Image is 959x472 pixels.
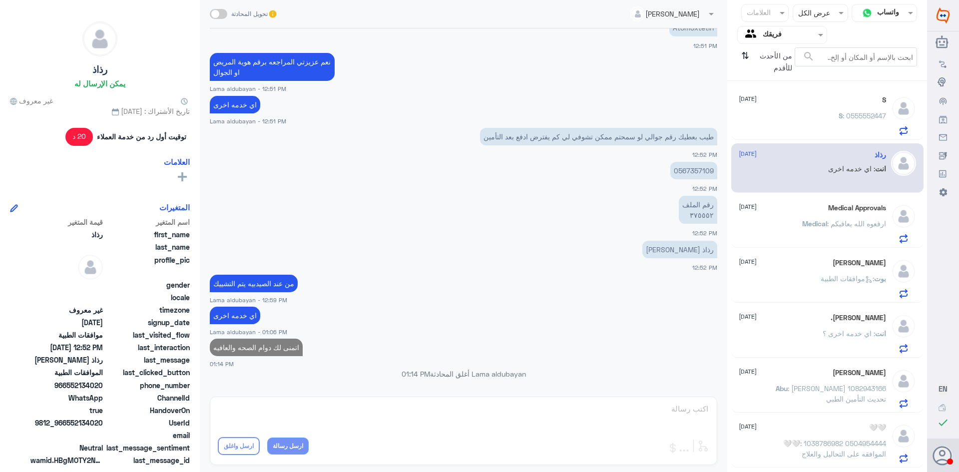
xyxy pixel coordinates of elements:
span: UserId [105,418,190,428]
span: : 1038786982 0504954444 الموافقه على التحاليل والعلاج [800,439,886,458]
p: 27/8/2025, 12:52 PM [670,162,717,179]
span: profile_pic [105,255,190,278]
span: last_clicked_button [105,367,190,378]
span: قيمة المتغير [30,217,103,227]
span: gender [105,280,190,290]
input: ابحث بالإسم أو المكان أو إلخ.. [795,48,917,66]
img: defaultAdmin.png [891,96,916,121]
span: Lama aldubayan - 12:51 PM [210,84,286,93]
span: null [30,430,103,441]
h6: المتغيرات [159,203,190,212]
p: 27/8/2025, 1:06 PM [210,307,260,324]
h5: Medical Approvals [828,204,886,212]
span: 01:14 PM [210,360,234,368]
span: 2025-08-10T19:50:13.36Z [30,317,103,328]
span: [DATE] [739,257,757,266]
h5: Ibrahim [833,259,886,267]
h5: رذاذ [875,151,886,159]
h5: Abu Alanoud [833,369,886,377]
span: : اي خدمه اخرى [828,164,875,173]
span: [DATE] [739,149,757,158]
h5: S [882,96,886,104]
span: locale [105,292,190,303]
span: [DATE] [739,422,757,431]
button: search [803,48,815,65]
i: ⇅ [741,47,749,73]
span: S [839,111,843,120]
span: تاريخ الأشتراك : [DATE] [10,106,190,116]
span: true [30,405,103,416]
span: HandoverOn [105,405,190,416]
span: Medical [802,219,827,228]
span: انت [875,329,886,338]
span: timezone [105,305,190,315]
span: من الأحدث للأقدم [753,47,795,76]
p: 27/8/2025, 1:14 PM [210,339,303,356]
div: العلامات [745,7,771,20]
span: اسم المتغير [105,217,190,227]
span: غير معروف [10,95,53,106]
h5: 🤍🤍 [869,424,886,432]
h5: رذاذ [92,64,107,75]
span: 12:52 PM [692,264,717,271]
span: : اي خدمه اخرى ؟ [823,329,875,338]
span: : موافقات الطبية [821,274,874,283]
p: 27/8/2025, 12:51 PM [210,96,260,113]
span: 966552134020 [30,380,103,391]
span: first_name [105,229,190,240]
span: : 0555552447 [843,111,886,120]
span: انت [875,164,886,173]
span: [DATE] [739,94,757,103]
img: defaultAdmin.png [891,424,916,449]
span: [DATE] [739,312,757,321]
img: defaultAdmin.png [891,259,916,284]
span: last_name [105,242,190,252]
span: wamid.HBgMOTY2NTUyMTM0MDIwFQIAEhgUM0FGNkRBMUI5NDFBMzM1RDI0ODAA [30,455,103,466]
span: phone_number [105,380,190,391]
span: last_interaction [105,342,190,353]
button: ارسل واغلق [218,437,260,455]
img: defaultAdmin.png [78,255,103,280]
span: 9812_966552134020 [30,418,103,428]
span: 12:52 PM [692,230,717,236]
i: check [937,417,949,429]
span: null [30,280,103,290]
p: Lama aldubayan أغلق المحادثة [210,369,717,379]
span: EN [939,384,948,393]
span: [DATE] [739,202,757,211]
span: 20 د [65,128,93,146]
span: توقيت أول رد من خدمة العملاء [97,131,186,142]
span: Lama aldubayan - 12:51 PM [210,117,286,125]
span: last_message_id [105,455,190,466]
p: 27/8/2025, 12:51 PM [210,53,335,81]
img: defaultAdmin.png [891,204,916,229]
img: defaultAdmin.png [891,369,916,394]
span: 12:51 PM [693,42,717,49]
span: Lama aldubayan - 01:06 PM [210,328,287,336]
span: 🤍🤍 [783,439,800,448]
img: defaultAdmin.png [891,151,916,176]
span: رذاذ [30,229,103,240]
span: 2 [30,393,103,403]
span: email [105,430,190,441]
img: defaultAdmin.png [83,22,117,56]
img: yourTeam.svg [745,27,760,42]
span: بوت [874,274,886,283]
span: Abu [776,384,788,393]
p: 27/8/2025, 12:52 PM [679,196,717,224]
span: 2025-08-27T09:52:38.586Z [30,342,103,353]
h6: العلامات [164,157,190,166]
span: 12:52 PM [692,185,717,192]
span: : [PERSON_NAME] 1082943166 تحديث التأمين الطبي [788,384,886,403]
span: غير معروف [30,305,103,315]
span: ChannelId [105,393,190,403]
span: الموافقات الطبية [30,367,103,378]
img: Widebot Logo [937,7,950,23]
span: 12:52 PM [692,151,717,158]
span: search [803,50,815,62]
span: موافقات الطبية [30,330,103,340]
span: last_visited_flow [105,330,190,340]
span: last_message [105,355,190,365]
button: الصورة الشخصية [934,446,953,465]
span: 01:14 PM [402,370,430,378]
